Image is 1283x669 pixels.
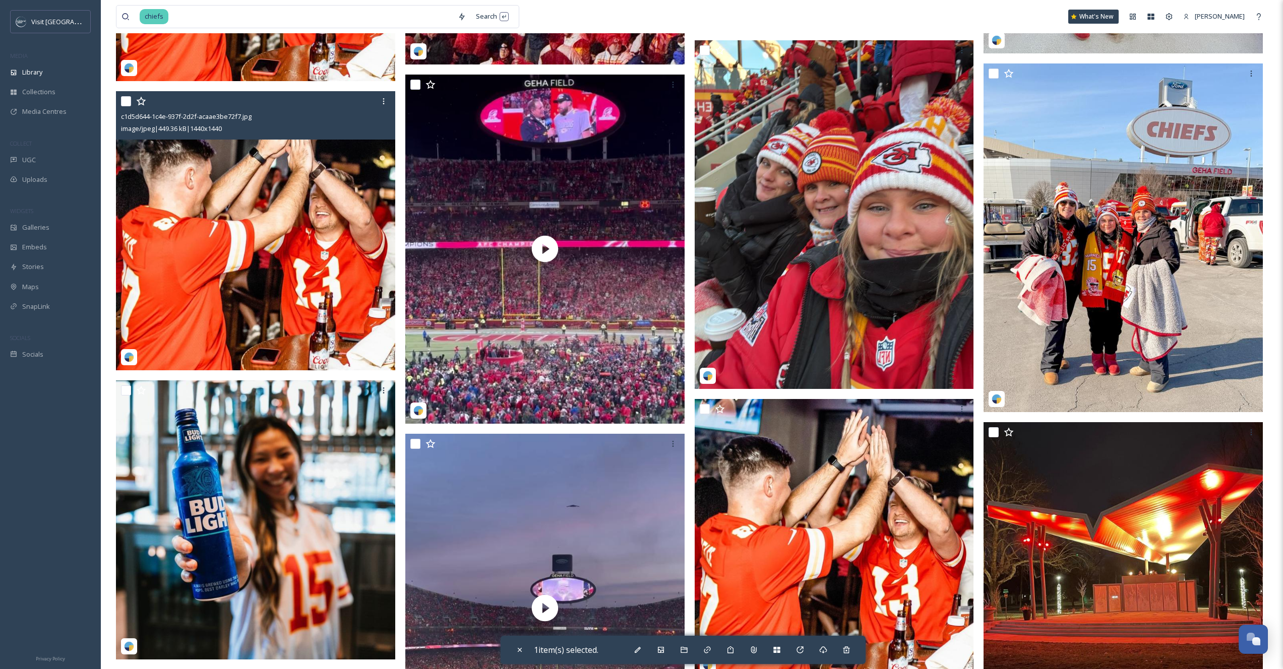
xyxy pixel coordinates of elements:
span: Embeds [22,242,47,252]
span: Maps [22,282,39,292]
span: c1d5d644-1c4e-937f-2d2f-acaae3be72f7.jpg [121,112,252,121]
img: snapsea-logo.png [992,35,1002,45]
img: snapsea-logo.png [413,46,423,56]
span: SnapLink [22,302,50,311]
span: Privacy Policy [36,655,65,662]
span: Media Centres [22,107,67,116]
span: Socials [22,350,43,359]
img: c1d5d644-1c4e-937f-2d2f-acaae3be72f7.jpg [116,91,395,370]
button: Open Chat [1239,625,1268,654]
img: bc6a052c-1b54-56a1-09f0-e466d60a9c66.jpg [695,40,974,389]
a: What's New [1068,10,1119,24]
div: Search [471,7,514,26]
img: snapsea-logo.png [703,371,713,381]
span: WIDGETS [10,207,33,215]
img: thumbnail [405,75,685,424]
img: snapsea-logo.png [124,641,134,651]
span: 1 item(s) selected. [534,644,598,655]
img: 4df0f048-2fe5-9243-3914-44e94e305b87.jpg [984,63,1263,412]
span: Galleries [22,223,49,232]
span: Uploads [22,175,47,184]
img: b3fc68df-1cbf-fb7f-5da1-90d464ab19db.jpg [116,380,395,659]
span: image/jpeg | 449.36 kB | 1440 x 1440 [121,124,222,133]
span: chiefs [140,9,168,24]
span: Collections [22,87,55,97]
img: snapsea-logo.png [992,394,1002,404]
img: snapsea-logo.png [124,352,134,362]
span: MEDIA [10,52,28,59]
span: COLLECT [10,140,32,147]
img: snapsea-logo.png [124,63,134,73]
span: Library [22,68,42,77]
a: Privacy Policy [36,652,65,664]
img: c3es6xdrejuflcaqpovn.png [16,17,26,27]
span: Visit [GEOGRAPHIC_DATA] [31,17,109,26]
span: [PERSON_NAME] [1195,12,1245,21]
span: UGC [22,155,36,165]
img: snapsea-logo.png [413,406,423,416]
span: SOCIALS [10,334,30,342]
a: [PERSON_NAME] [1178,7,1250,26]
span: Stories [22,262,44,272]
